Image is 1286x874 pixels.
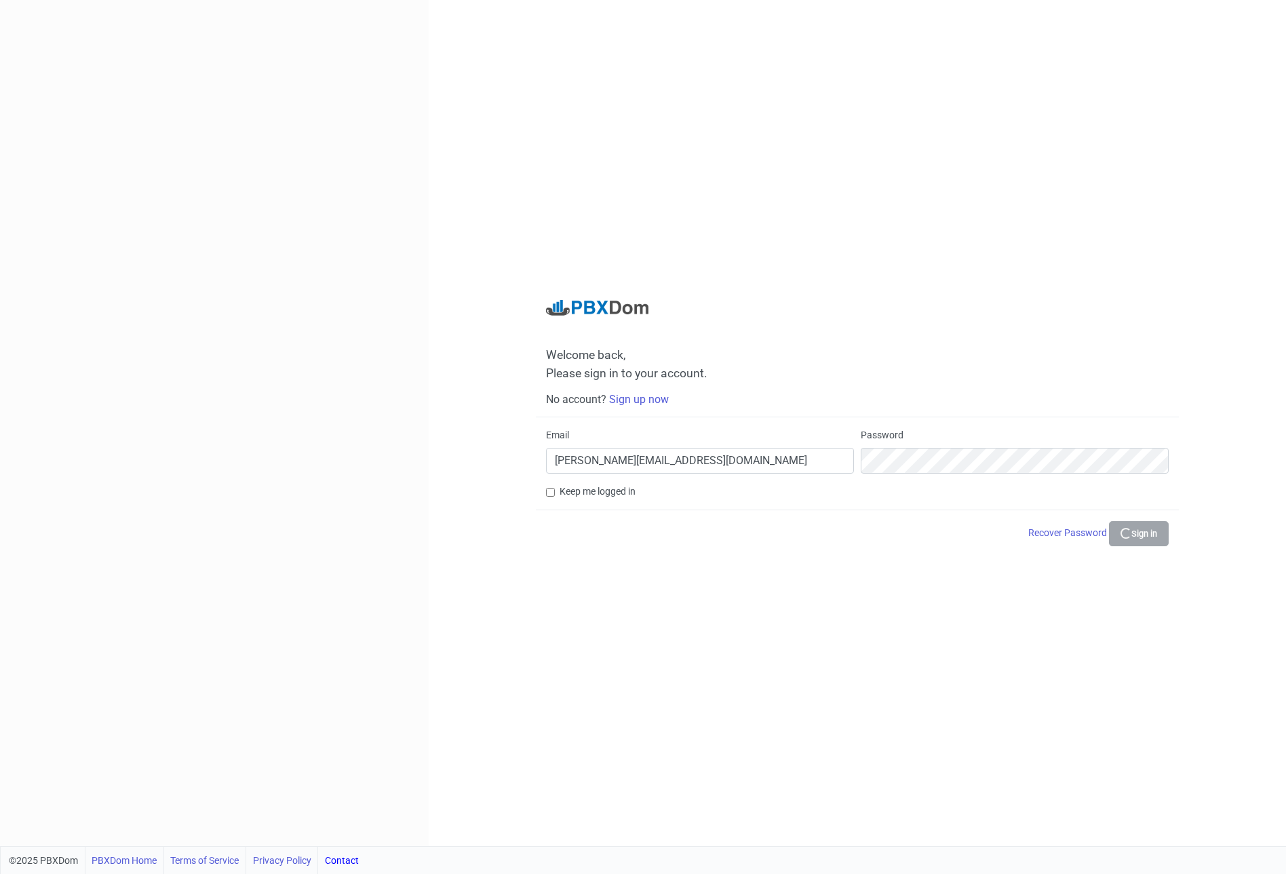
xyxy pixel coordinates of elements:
a: Privacy Policy [253,847,311,874]
span: Please sign in to your account. [546,366,707,380]
a: Recover Password [1028,527,1109,538]
label: Password [861,428,903,442]
label: Keep me logged in [560,484,636,499]
a: Contact [325,847,359,874]
button: Sign in [1109,521,1169,546]
a: Sign up now [609,393,669,406]
a: Terms of Service [170,847,239,874]
input: Email here... [546,448,854,474]
div: ©2025 PBXDom [9,847,359,874]
a: PBXDom Home [92,847,157,874]
label: Email [546,428,569,442]
h6: No account? [546,393,1169,406]
span: Welcome back, [546,348,1169,362]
